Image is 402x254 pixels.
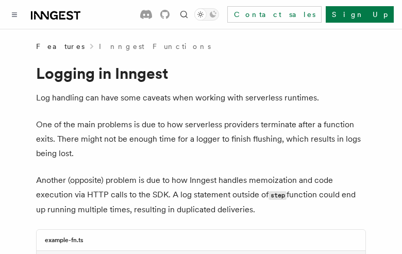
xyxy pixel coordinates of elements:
[36,117,366,161] p: One of the main problems is due to how serverless providers terminate after a function exits. The...
[227,6,322,23] a: Contact sales
[36,64,366,82] h1: Logging in Inngest
[45,236,83,244] h3: example-fn.ts
[36,173,366,217] p: Another (opposite) problem is due to how Inngest handles memoization and code execution via HTTP ...
[194,8,219,21] button: Toggle dark mode
[8,8,21,21] button: Toggle navigation
[99,41,211,52] a: Inngest Functions
[36,41,85,52] span: Features
[326,6,394,23] a: Sign Up
[269,191,287,200] code: step
[178,8,190,21] button: Find something...
[36,91,366,105] p: Log handling can have some caveats when working with serverless runtimes.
